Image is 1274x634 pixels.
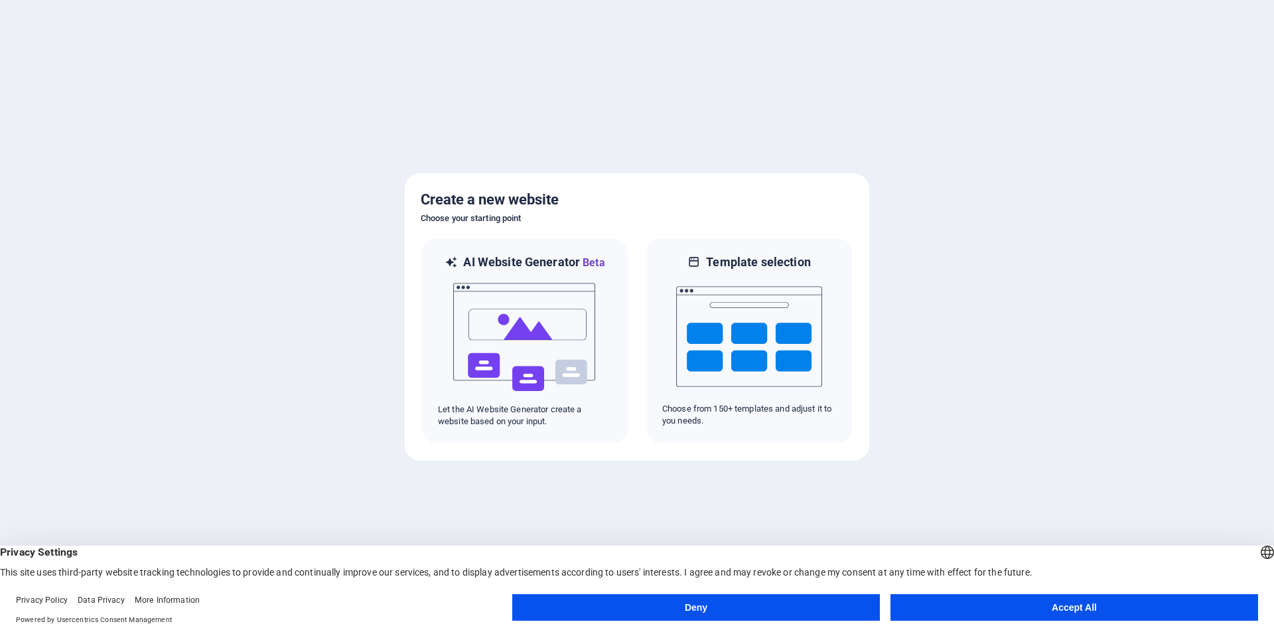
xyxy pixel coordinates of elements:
[645,237,853,445] div: Template selectionChoose from 150+ templates and adjust it to you needs.
[421,189,853,210] h5: Create a new website
[706,254,810,270] h6: Template selection
[421,237,629,445] div: AI Website GeneratorBetaaiLet the AI Website Generator create a website based on your input.
[452,271,598,404] img: ai
[438,404,612,428] p: Let the AI Website Generator create a website based on your input.
[421,210,853,226] h6: Choose your starting point
[662,403,836,427] p: Choose from 150+ templates and adjust it to you needs.
[463,254,604,271] h6: AI Website Generator
[580,256,605,269] span: Beta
